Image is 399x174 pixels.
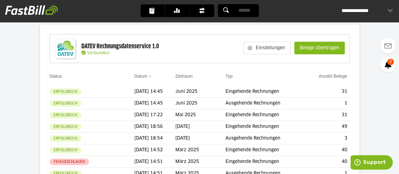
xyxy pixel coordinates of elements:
td: 49 [305,121,349,133]
td: Eingehende Rechnungen [226,121,305,133]
div: DATEV Rechnungsdatenservice 1.0 [81,42,159,51]
td: 3 [305,133,349,144]
a: Dokumente [140,4,165,17]
td: März 2025 [175,144,226,156]
span: Finanzen [198,4,209,17]
td: Ausgehende Rechnungen [226,98,305,109]
td: 1 [305,98,349,109]
sl-badge: Erfolgreich [50,135,81,142]
span: Verbunden [87,51,109,55]
td: Eingehende Rechnungen [226,86,305,98]
td: [DATE] 18:56 [134,121,175,133]
sl-button: Einstellungen [244,42,290,54]
sl-button: Belege übertragen [294,42,345,54]
sl-badge: Erfolgreich [50,100,81,107]
td: [DATE] 14:45 [134,98,175,109]
a: Finanzen [190,4,214,17]
a: Anzahl Belege [319,74,347,79]
td: [DATE] 17:22 [134,109,175,121]
img: fastbill_logo_white.png [5,5,58,15]
img: DATEV-Datenservice Logo [53,36,78,61]
td: 40 [305,156,349,168]
sl-badge: Erfolgreich [50,112,81,118]
td: 31 [305,86,349,98]
a: Zeitraum [175,74,193,79]
td: Ausgehende Rechnungen [226,133,305,144]
sl-badge: Erfolgreich [50,147,81,153]
td: [DATE] [175,133,226,144]
td: [DATE] [175,121,226,133]
a: Datum [134,74,147,79]
span: 2 [387,59,394,65]
span: Dokumente [149,4,160,17]
sl-badge: Erfolgreich [50,88,81,95]
a: 2 [380,57,396,73]
sl-badge: Fehlgeschlagen [50,159,89,165]
td: Mai 2025 [175,109,226,121]
td: 40 [305,144,349,156]
td: Juni 2025 [175,86,226,98]
a: Banking [165,4,189,17]
td: Eingehende Rechnungen [226,109,305,121]
td: [DATE] 14:45 [134,86,175,98]
span: Banking [174,4,184,17]
a: Status [50,74,62,79]
a: Typ [226,74,233,79]
td: Juni 2025 [175,98,226,109]
iframe: Öffnet ein Widget, in dem Sie weitere Informationen finden [350,155,393,171]
td: [DATE] 18:54 [134,133,175,144]
td: [DATE] 14:51 [134,156,175,168]
td: [DATE] 14:52 [134,144,175,156]
td: Eingehende Rechnungen [226,144,305,156]
td: 31 [305,109,349,121]
img: sort_desc.gif [149,76,153,77]
sl-badge: Erfolgreich [50,123,81,130]
td: März 2025 [175,156,226,168]
td: Eingehende Rechnungen [226,156,305,168]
